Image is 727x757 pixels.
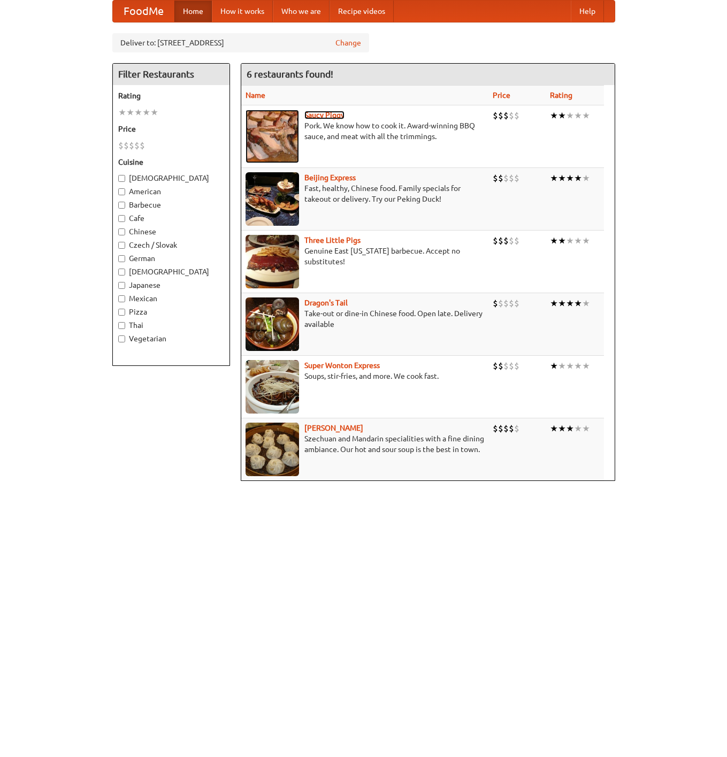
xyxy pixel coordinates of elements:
input: Japanese [118,282,125,289]
a: Three Little Pigs [304,236,361,244]
li: ★ [582,360,590,372]
li: ★ [558,297,566,309]
li: $ [503,297,509,309]
li: $ [503,110,509,121]
label: German [118,253,224,264]
li: $ [498,423,503,434]
label: Pizza [118,307,224,317]
li: ★ [566,360,574,372]
div: Deliver to: [STREET_ADDRESS] [112,33,369,52]
a: [PERSON_NAME] [304,424,363,432]
input: [DEMOGRAPHIC_DATA] [118,269,125,276]
label: Japanese [118,280,224,290]
li: $ [503,235,509,247]
li: ★ [150,106,158,118]
li: ★ [574,360,582,372]
img: superwonton.jpg [246,360,299,414]
li: $ [493,110,498,121]
li: $ [498,297,503,309]
li: ★ [574,235,582,247]
a: Beijing Express [304,173,356,182]
a: Recipe videos [330,1,394,22]
li: ★ [550,297,558,309]
li: $ [498,235,503,247]
p: Pork. We know how to cook it. Award-winning BBQ sauce, and meat with all the trimmings. [246,120,485,142]
li: ★ [582,423,590,434]
a: Price [493,91,510,100]
li: ★ [574,423,582,434]
li: $ [509,423,514,434]
p: Soups, stir-fries, and more. We cook fast. [246,371,485,381]
label: American [118,186,224,197]
li: ★ [574,172,582,184]
li: $ [498,172,503,184]
li: $ [493,423,498,434]
b: Saucy Piggy [304,111,345,119]
a: Super Wonton Express [304,361,380,370]
li: $ [493,172,498,184]
li: ★ [582,235,590,247]
input: American [118,188,125,195]
label: Chinese [118,226,224,237]
li: ★ [566,297,574,309]
li: $ [503,172,509,184]
label: [DEMOGRAPHIC_DATA] [118,173,224,183]
input: Czech / Slovak [118,242,125,249]
input: Thai [118,322,125,329]
li: $ [514,360,519,372]
li: ★ [566,172,574,184]
li: ★ [582,110,590,121]
li: $ [498,110,503,121]
img: saucy.jpg [246,110,299,163]
label: Czech / Slovak [118,240,224,250]
a: Change [335,37,361,48]
p: Szechuan and Mandarin specialities with a fine dining ambiance. Our hot and sour soup is the best... [246,433,485,455]
img: littlepigs.jpg [246,235,299,288]
li: ★ [574,110,582,121]
li: $ [134,140,140,151]
li: ★ [566,235,574,247]
img: dragon.jpg [246,297,299,351]
li: $ [124,140,129,151]
a: Rating [550,91,572,100]
ng-pluralize: 6 restaurants found! [247,69,333,79]
li: ★ [558,423,566,434]
label: Cafe [118,213,224,224]
a: Name [246,91,265,100]
li: $ [493,360,498,372]
li: ★ [566,110,574,121]
li: $ [514,423,519,434]
a: Home [174,1,212,22]
li: ★ [126,106,134,118]
input: Vegetarian [118,335,125,342]
li: $ [503,360,509,372]
li: $ [498,360,503,372]
input: Chinese [118,228,125,235]
li: $ [514,172,519,184]
a: Help [571,1,604,22]
li: $ [514,297,519,309]
li: $ [509,235,514,247]
li: ★ [550,360,558,372]
input: Mexican [118,295,125,302]
h5: Price [118,124,224,134]
li: ★ [550,235,558,247]
label: [DEMOGRAPHIC_DATA] [118,266,224,277]
img: shandong.jpg [246,423,299,476]
input: [DEMOGRAPHIC_DATA] [118,175,125,182]
li: ★ [574,297,582,309]
li: $ [514,110,519,121]
li: $ [509,110,514,121]
li: ★ [566,423,574,434]
li: $ [129,140,134,151]
li: ★ [558,172,566,184]
input: Barbecue [118,202,125,209]
li: ★ [142,106,150,118]
li: ★ [558,235,566,247]
h5: Rating [118,90,224,101]
label: Barbecue [118,200,224,210]
h4: Filter Restaurants [113,64,229,85]
p: Genuine East [US_STATE] barbecue. Accept no substitutes! [246,246,485,267]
